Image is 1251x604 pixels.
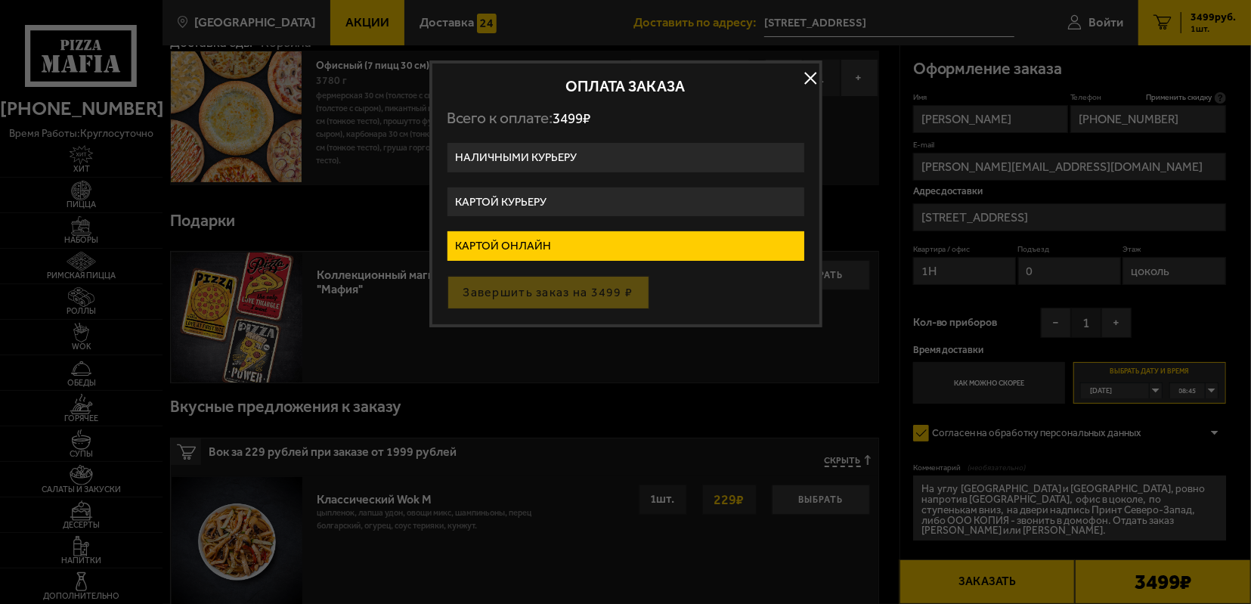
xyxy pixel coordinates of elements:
span: 3499 ₽ [553,110,591,127]
label: Картой онлайн [447,231,804,261]
label: Картой курьеру [447,187,804,217]
p: Всего к оплате: [447,109,804,128]
h2: Оплата заказа [447,79,804,94]
label: Наличными курьеру [447,143,804,172]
